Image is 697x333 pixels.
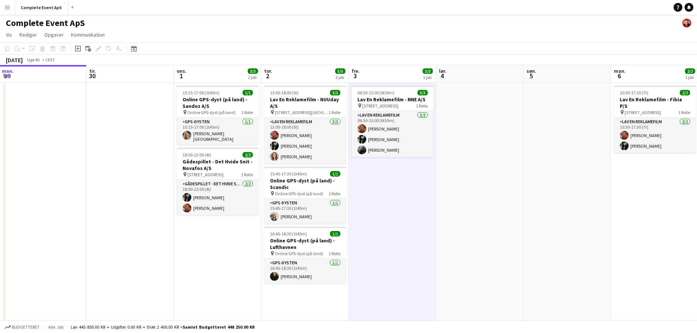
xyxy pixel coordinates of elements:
span: man. [2,68,14,74]
app-card-role: Lav En Reklamefilm3/313:00-18:00 (5t)[PERSON_NAME][PERSON_NAME][PERSON_NAME] [264,118,346,164]
span: [STREET_ADDRESS] [625,110,661,115]
span: 3/3 [417,90,428,95]
a: Opgaver [41,30,67,39]
span: 1 Rolle [329,251,340,256]
span: 3/3 [330,90,340,95]
span: 1 Rolle [416,103,428,109]
app-job-card: 15:15-17:00 (1t45m)1/1Online GPS-dyst (på land) - Sandoz A/S Online GPS-dyst (på land)1 RolleGPS-... [177,86,259,145]
span: 30 [88,72,96,80]
app-card-role: GPS-dysten1/116:45-18:30 (1t45m)[PERSON_NAME] [264,259,346,284]
app-card-role: GPS-dysten1/115:45-17:30 (1t45m)[PERSON_NAME] [264,199,346,224]
h3: Lav En Reklamefilm - NNE A/S [352,96,434,103]
h3: Online GPS-dyst (på land) - Scandic [264,177,346,190]
h3: Online GPS-dyst (på land) - Sandoz A/S [177,96,259,109]
span: 13:00-18:00 (5t) [270,90,299,95]
span: tir. [89,68,96,74]
span: 3 [351,72,360,80]
span: Kommunikation [71,31,105,38]
span: Vis [6,31,12,38]
span: 1 Rolle [241,110,253,115]
span: 5/5 [335,68,345,74]
app-card-role: Lav En Reklamefilm2/210:30-17:30 (7t)[PERSON_NAME][PERSON_NAME] [614,118,696,153]
span: 1 Rolle [241,172,253,177]
app-job-card: 06:30-13:00 (6t30m)3/3Lav En Reklamefilm - NNE A/S [STREET_ADDRESS]1 RolleLav En Reklamefilm3/306... [352,86,434,157]
span: 10:30-17:30 (7t) [620,90,648,95]
span: 1 [176,72,187,80]
a: Kommunikation [68,30,108,39]
a: Rediger [16,30,40,39]
app-job-card: 15:45-17:30 (1t45m)1/1Online GPS-dyst (på land) - Scandic Online GPS-dyst (på land)1 RolleGPS-dys... [264,167,346,224]
span: 15:15-17:00 (1t45m) [183,90,220,95]
app-card-role: Gådespillet - Det Hvide Snit2/218:00-22:00 (4t)[PERSON_NAME][PERSON_NAME] [177,180,259,215]
h3: Online GPS-dyst (på land) - Lufthavnen [264,237,346,250]
span: søn. [527,68,536,74]
app-job-card: 18:00-22:00 (4t)2/2Gådespillet - Det Hvide Snit - Novafos A/S [STREET_ADDRESS]1 RolleGådespillet ... [177,148,259,215]
span: 2/2 [243,152,253,158]
app-job-card: 13:00-18:00 (5t)3/3Lav En Reklamefilm - NUUday A/S [STREET_ADDRESS][GEOGRAPHIC_DATA]1 RolleLav En... [264,86,346,164]
button: Complete Event ApS [15,0,68,15]
app-card-role: GPS-dysten1/115:15-17:00 (1t45m)[PERSON_NAME][GEOGRAPHIC_DATA] [177,118,259,145]
span: Online GPS-dyst (på land) [275,251,323,256]
span: 2 [263,72,272,80]
span: [STREET_ADDRESS] [187,172,224,177]
span: lør. [439,68,446,74]
div: Løn 445 850.00 KR + Udgifter 0.00 KR + Diæt 2 400.00 KR = [71,324,255,330]
span: fre. [352,68,360,74]
span: 4 [438,72,446,80]
span: 1 Rolle [329,110,340,115]
div: [DATE] [6,56,23,64]
span: Budgetteret [12,325,40,330]
h3: Lav En Reklamefilm - NUUday A/S [264,96,346,109]
span: 6 [613,72,626,80]
span: Alle job [47,324,64,330]
span: Uge 40 [24,57,42,63]
span: 3/3 [423,68,433,74]
div: 1 job [685,75,695,80]
div: 3 job [336,75,345,80]
span: Online GPS-dyst (på land) [187,110,236,115]
span: Opgaver [44,31,64,38]
span: 16:45-18:30 (1t45m) [270,231,307,236]
span: [STREET_ADDRESS] [362,103,398,109]
span: 1/1 [330,171,340,177]
app-user-avatar: Christian Brøckner [682,19,691,27]
span: 2/2 [685,68,695,74]
span: 29 [1,72,14,80]
span: tor. [264,68,272,74]
span: 5 [525,72,536,80]
app-job-card: 16:45-18:30 (1t45m)1/1Online GPS-dyst (på land) - Lufthavnen Online GPS-dyst (på land)1 RolleGPS-... [264,227,346,284]
span: 1 Rolle [329,191,340,196]
span: 3/3 [248,68,258,74]
span: 18:00-22:00 (4t) [183,152,211,158]
a: Vis [3,30,15,39]
app-card-role: Lav En Reklamefilm3/306:30-13:00 (6t30m)[PERSON_NAME][PERSON_NAME][PERSON_NAME] [352,111,434,157]
button: Budgetteret [4,323,41,331]
h1: Complete Event ApS [6,18,85,29]
span: Online GPS-dyst (på land) [275,191,323,196]
span: Rediger [19,31,37,38]
app-job-card: 10:30-17:30 (7t)2/2Lav En Reklamefilm - Fibia P/S [STREET_ADDRESS]1 RolleLav En Reklamefilm2/210:... [614,86,696,153]
h3: Lav En Reklamefilm - Fibia P/S [614,96,696,109]
span: 1/1 [330,231,340,236]
div: 1 job [423,75,432,80]
span: 1 Rolle [678,110,690,115]
span: 15:45-17:30 (1t45m) [270,171,307,177]
span: man. [614,68,626,74]
h3: Gådespillet - Det Hvide Snit - Novafos A/S [177,158,259,171]
span: [STREET_ADDRESS][GEOGRAPHIC_DATA] [275,110,329,115]
span: 2/2 [680,90,690,95]
span: 06:30-13:00 (6t30m) [357,90,394,95]
span: ons. [177,68,187,74]
span: Samlet budgetteret 448 250.00 KR [183,324,255,330]
div: 2 job [248,75,258,80]
span: 1/1 [243,90,253,95]
div: CEST [45,57,55,63]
